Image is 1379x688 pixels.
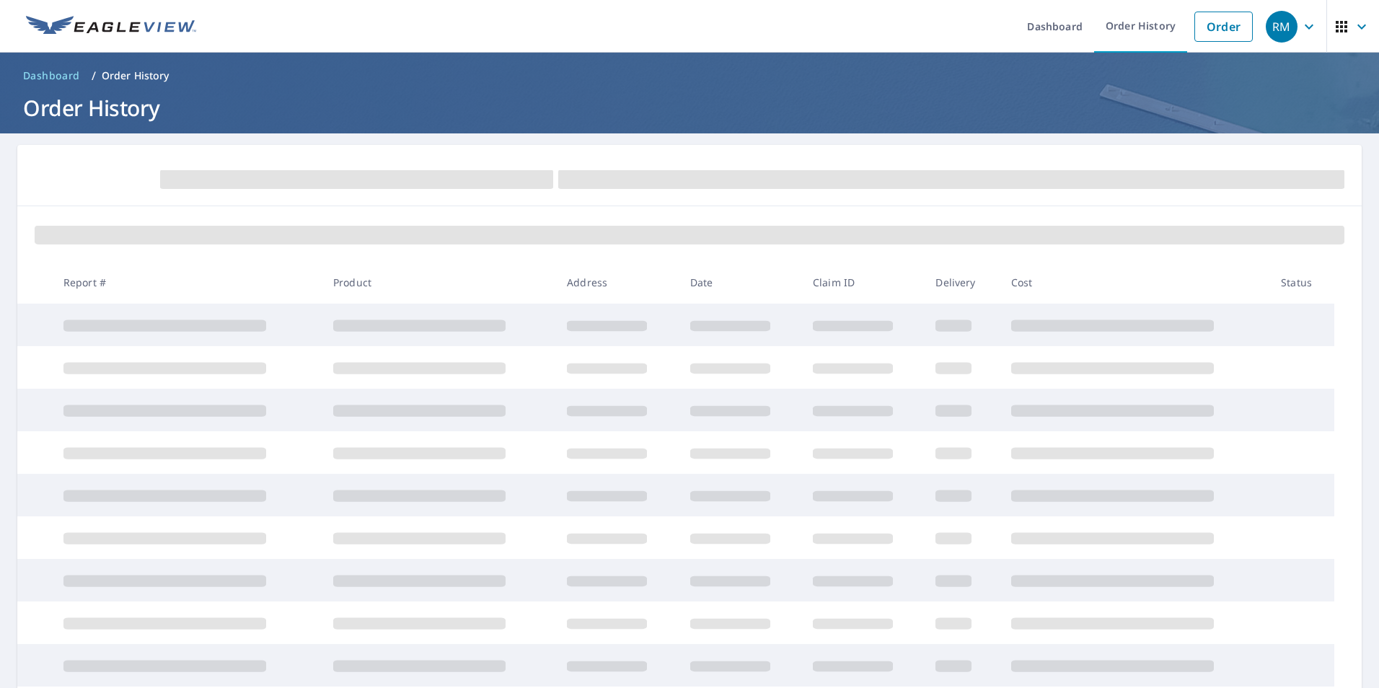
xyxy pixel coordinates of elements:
[924,261,999,304] th: Delivery
[801,261,924,304] th: Claim ID
[555,261,678,304] th: Address
[52,261,322,304] th: Report #
[322,261,555,304] th: Product
[1269,261,1334,304] th: Status
[1266,11,1298,43] div: RM
[26,16,196,38] img: EV Logo
[1000,261,1269,304] th: Cost
[679,261,801,304] th: Date
[92,67,96,84] li: /
[102,69,169,83] p: Order History
[17,93,1362,123] h1: Order History
[1194,12,1253,42] a: Order
[17,64,1362,87] nav: breadcrumb
[23,69,80,83] span: Dashboard
[17,64,86,87] a: Dashboard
